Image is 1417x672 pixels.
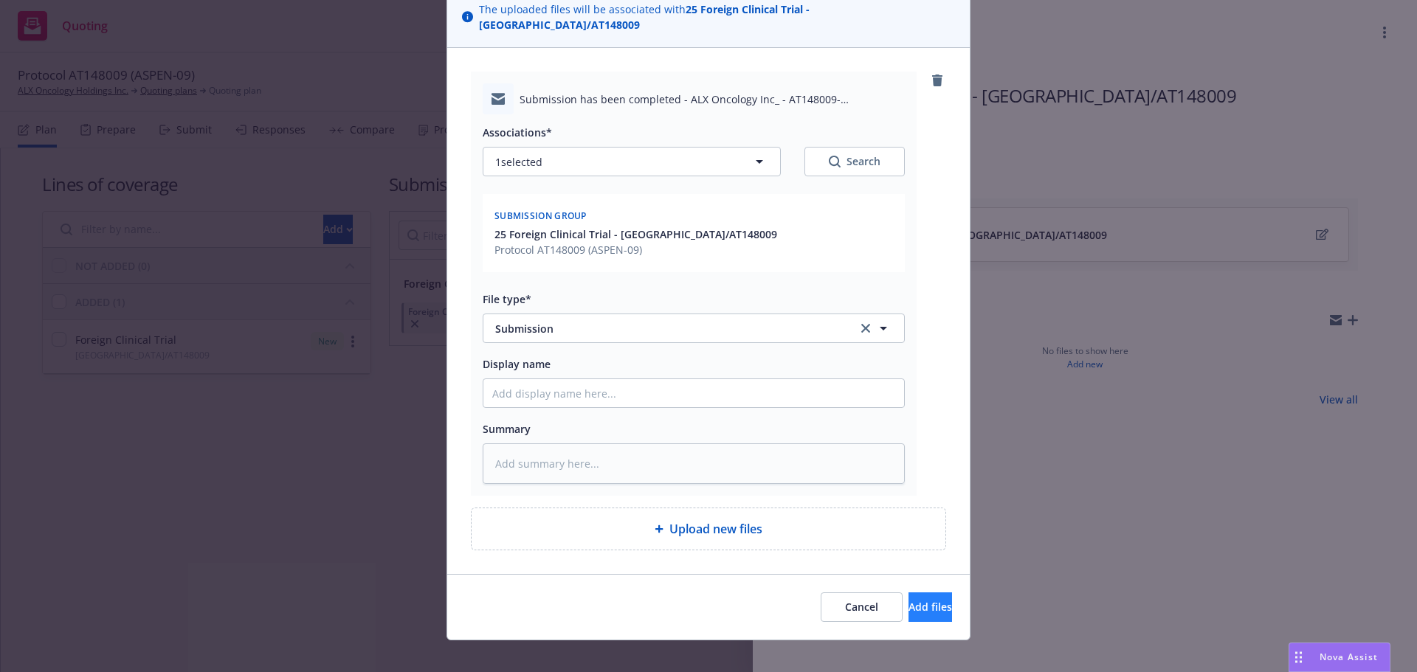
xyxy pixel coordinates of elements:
div: Drag to move [1289,643,1308,671]
input: Add display name here... [483,379,904,407]
span: Submission [495,321,837,336]
span: Nova Assist [1320,651,1378,663]
button: Submissionclear selection [483,314,905,343]
a: clear selection [857,319,875,337]
button: Nova Assist [1289,642,1390,672]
